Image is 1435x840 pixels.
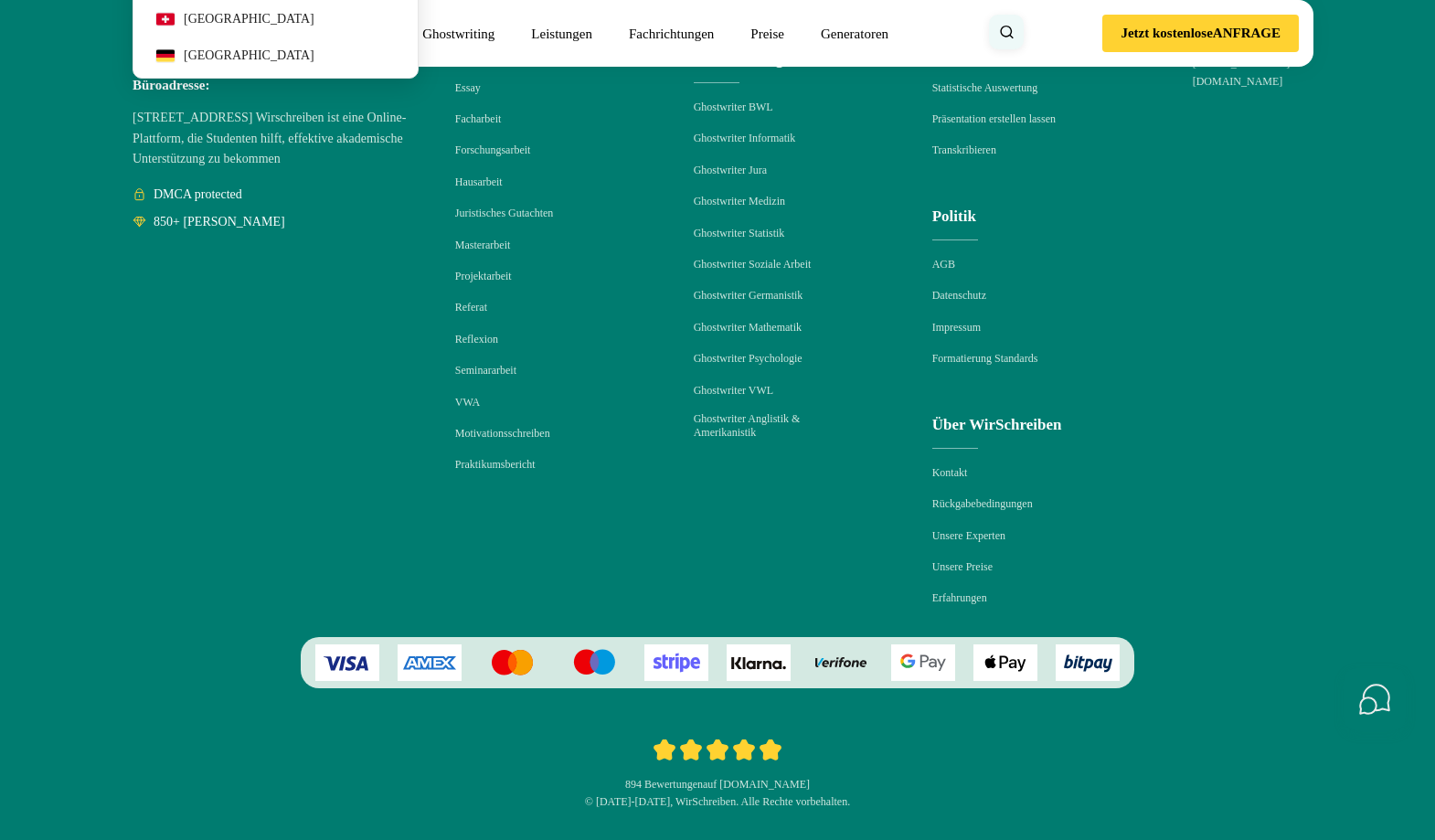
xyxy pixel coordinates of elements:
[455,396,480,409] a: VWA
[1193,57,1291,88] a: [EMAIL_ADDRESS][DOMAIN_NAME]
[703,778,810,791] span: auf [DOMAIN_NAME]
[156,49,175,62] img: flags
[480,644,544,681] img: Mastercard
[727,644,791,681] img: Klarna
[694,164,767,177] a: Ghostwriter Jura
[932,466,968,480] a: Kontakt
[932,352,1038,366] a: Formatierung Standards
[932,112,1056,126] a: Präsentation erstellen lassen
[932,560,993,574] a: Unsere Preise
[455,427,550,441] a: Motivationsschreiben
[398,644,462,681] img: Amex
[455,270,512,283] a: Projektarbeit
[973,644,1037,681] img: ApplePay
[133,185,419,205] div: DMCA protected
[156,13,175,26] img: flags
[455,81,481,95] a: Essay
[156,1,414,37] a: [GEOGRAPHIC_DATA]
[694,384,773,398] a: Ghostwriter VWL
[932,321,981,335] a: Impressum
[156,37,414,74] a: [GEOGRAPHIC_DATA]
[455,239,511,252] a: Masterarbeit
[891,644,955,681] img: GooglePay
[694,132,796,145] a: Ghostwriter Informatik
[821,23,888,45] a: Generatoren
[455,112,502,126] a: Facharbeit
[422,23,494,45] a: Ghostwriting
[932,258,955,271] a: AGB
[531,23,592,45] a: Leistungen
[133,212,419,232] div: 850+ [PERSON_NAME]
[932,144,996,157] a: Transkribieren
[455,175,503,189] a: Hausarbeit
[694,101,773,114] a: Ghostwriter BWL
[932,81,1038,95] a: Statistische Auswertung
[1121,26,1212,41] b: Jetzt kostenlose
[932,497,1033,511] a: Rückgabebedingungen
[989,15,1024,49] button: Suche öffnen
[809,644,873,681] img: Verifone
[455,301,487,314] a: Referat
[750,27,784,41] a: Preise
[932,591,987,605] a: Erfahrungen
[133,56,419,108] div: Büroadresse:
[694,352,803,366] a: Ghostwriter Psychologie
[1056,644,1120,681] img: Bitpay
[932,529,1005,543] a: Unsere Experten
[932,204,1094,240] div: Politik
[562,644,626,681] img: Maestro
[625,778,810,791] a: Kundenbewertungen & Erfahrungen zu Akad-Eule.de. Mehr Infos anzeigen.
[455,207,554,220] a: Juristisches Gutachten
[1102,15,1299,52] button: Jetzt kostenloseANFRAGE
[694,321,802,335] a: Ghostwriter Mathematik
[133,793,1302,811] div: © [DATE]-[DATE], WirSchreiben. Alle Rechte vorbehalten.
[644,644,708,681] img: Stripe
[1344,668,1406,730] button: Schnellkontakte öffnen
[455,144,531,157] a: Forschungsarbeit
[455,458,536,472] a: Praktikumsbericht
[455,364,516,377] a: Seminararbeit
[694,412,840,440] a: Ghostwriter Anglistik & Amerikanistik
[455,333,498,346] a: Reflexion
[694,289,803,303] a: Ghostwriter Germanistik
[629,23,714,45] a: Fachrichtungen
[694,258,812,271] a: Ghostwriter Soziale Arbeit
[694,227,785,240] a: Ghostwriter Statistik
[932,412,1094,449] div: Über WirSchreiben
[315,644,379,681] img: Visa
[932,289,986,303] a: Datenschutz
[694,195,785,208] a: Ghostwriter Medizin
